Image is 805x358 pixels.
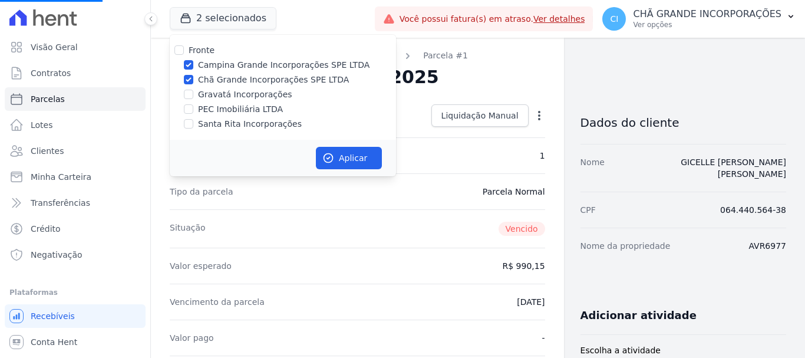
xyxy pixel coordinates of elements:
label: Gravatá Incorporações [198,88,292,101]
label: PEC Imobiliária LTDA [198,103,283,116]
span: Transferências [31,197,90,209]
dt: CPF [580,204,596,216]
span: Clientes [31,145,64,157]
h3: Dados do cliente [580,116,786,130]
a: Lotes [5,113,146,137]
div: Plataformas [9,285,141,300]
label: Chã Grande Incorporações SPE LTDA [198,74,349,86]
dd: [DATE] [517,296,545,308]
span: Lotes [31,119,53,131]
dd: R$ 990,15 [503,260,545,272]
button: Aplicar [316,147,382,169]
span: Negativação [31,249,83,261]
button: CI CHÃ GRANDE INCORPORAÇÕES Ver opções [593,2,805,35]
span: Vencido [499,222,545,236]
a: Liquidação Manual [431,104,529,127]
a: Conta Hent [5,330,146,354]
label: Santa Rita Incorporações [198,118,302,130]
label: Escolha a atividade [580,344,786,357]
dt: Valor pago [170,332,214,344]
a: Parcelas [5,87,146,111]
a: Clientes [5,139,146,163]
a: Transferências [5,191,146,215]
dd: - [542,332,545,344]
p: Ver opções [633,20,781,29]
span: Minha Carteira [31,171,91,183]
h3: Adicionar atividade [580,308,697,323]
span: Parcelas [31,93,65,105]
dd: Parcela Normal [483,186,545,198]
label: Campina Grande Incorporações SPE LTDA [198,59,369,71]
a: Recebíveis [5,304,146,328]
a: Crédito [5,217,146,241]
dt: Vencimento da parcela [170,296,265,308]
span: Você possui fatura(s) em atraso. [400,13,585,25]
dt: Valor esperado [170,260,232,272]
a: Ver detalhes [533,14,585,24]
dt: Tipo da parcela [170,186,233,198]
span: Contratos [31,67,71,79]
span: Conta Hent [31,336,77,348]
span: Liquidação Manual [441,110,519,121]
dt: Nome da propriedade [580,240,671,252]
dd: 064.440.564-38 [720,204,786,216]
a: Parcela #1 [423,50,468,62]
a: Negativação [5,243,146,267]
dt: Situação [170,222,206,236]
dd: 1 [540,150,545,162]
a: Contratos [5,61,146,85]
span: CI [611,15,619,23]
span: Visão Geral [31,41,78,53]
span: Crédito [31,223,61,235]
a: Minha Carteira [5,165,146,189]
a: GICELLE [PERSON_NAME] [PERSON_NAME] [681,157,786,179]
dt: Nome [580,156,605,180]
button: 2 selecionados [170,7,276,29]
label: Fronte [189,45,215,55]
a: Visão Geral [5,35,146,59]
span: Recebíveis [31,310,75,322]
dd: AVR6977 [748,240,786,252]
p: CHÃ GRANDE INCORPORAÇÕES [633,8,781,20]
